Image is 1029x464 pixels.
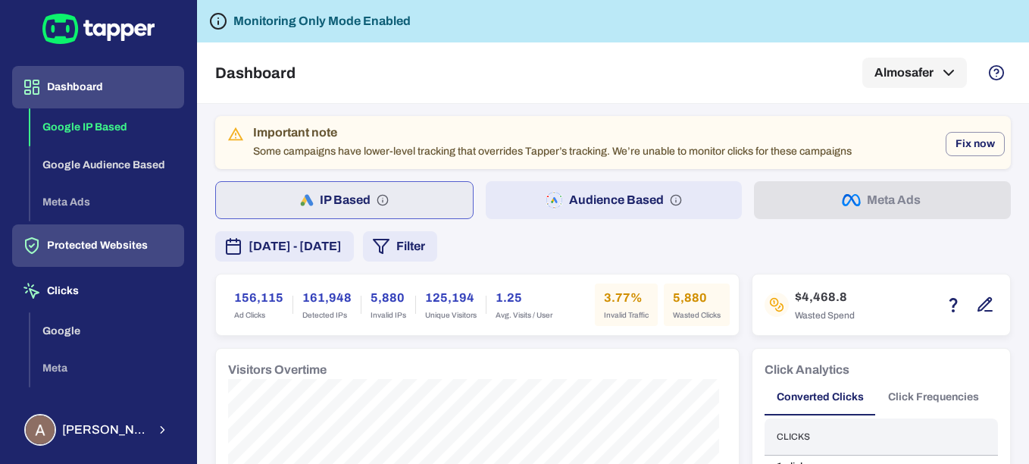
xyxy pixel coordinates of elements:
[215,181,474,219] button: IP Based
[30,146,184,184] button: Google Audience Based
[12,66,184,108] button: Dashboard
[12,270,184,312] button: Clicks
[302,310,352,321] span: Detected IPs
[795,309,855,321] span: Wasted Spend
[496,310,552,321] span: Avg. Visits / User
[209,12,227,30] svg: Tapper is not blocking any fraudulent activity for this domain
[604,289,649,307] h6: 3.77%
[604,310,649,321] span: Invalid Traffic
[673,310,721,321] span: Wasted Clicks
[233,12,411,30] h6: Monitoring Only Mode Enabled
[486,181,743,219] button: Audience Based
[253,125,852,140] div: Important note
[496,289,552,307] h6: 1.25
[425,289,477,307] h6: 125,194
[670,194,682,206] svg: Audience based: Search, Display, Shopping, Video Performance Max, Demand Generation
[234,289,283,307] h6: 156,115
[234,310,283,321] span: Ad Clicks
[12,224,184,267] button: Protected Websites
[30,120,184,133] a: Google IP Based
[12,408,184,452] button: Ahmed Sobih[PERSON_NAME] Sobih
[765,379,876,415] button: Converted Clicks
[862,58,967,88] button: Almosafer
[765,419,962,456] th: Clicks
[30,157,184,170] a: Google Audience Based
[363,231,437,262] button: Filter
[249,237,342,256] span: [DATE] - [DATE]
[795,288,855,306] h6: $4,468.8
[876,379,991,415] button: Click Frequencies
[253,121,852,165] div: Some campaigns have lower-level tracking that overrides Tapper’s tracking. We’re unable to monito...
[12,238,184,251] a: Protected Websites
[371,310,406,321] span: Invalid IPs
[215,231,354,262] button: [DATE] - [DATE]
[228,361,327,379] h6: Visitors Overtime
[946,132,1005,156] button: Fix now
[12,284,184,296] a: Clicks
[940,292,966,318] button: Estimation based on the quantity of invalid click x cost-per-click.
[26,415,55,444] img: Ahmed Sobih
[12,80,184,92] a: Dashboard
[302,289,352,307] h6: 161,948
[30,312,184,350] button: Google
[62,422,147,437] span: [PERSON_NAME] Sobih
[673,289,721,307] h6: 5,880
[377,194,389,206] svg: IP based: Search, Display, and Shopping.
[371,289,406,307] h6: 5,880
[30,108,184,146] button: Google IP Based
[215,64,296,82] h5: Dashboard
[425,310,477,321] span: Unique Visitors
[30,323,184,336] a: Google
[765,361,849,379] h6: Click Analytics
